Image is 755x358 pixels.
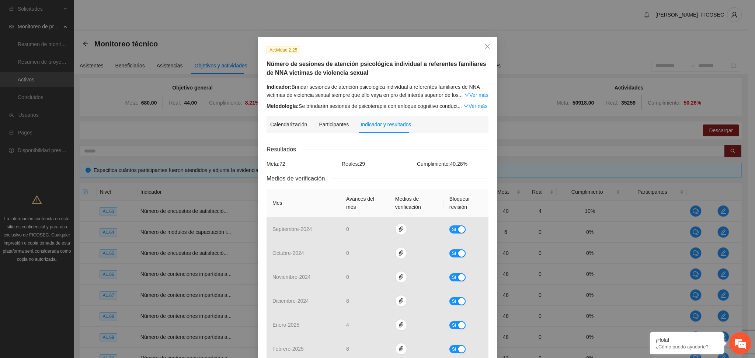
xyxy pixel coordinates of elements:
span: paper-clip [396,226,407,232]
span: noviembre - 2024 [272,274,311,280]
span: 0 [346,250,349,256]
span: Sí [452,345,456,353]
button: paper-clip [395,319,407,331]
span: octubre - 2024 [272,250,304,256]
span: 8 [346,346,349,352]
p: ¿Cómo puedo ayudarte? [655,344,718,350]
span: Sí [452,249,456,257]
span: 8 [346,298,349,304]
div: Se brindarán sesiones de psicoterapia con enfoque cognitivo conduct [267,102,488,110]
h5: Número de sesiones de atención psicológica individual a referentes familiares de NNA victimas de ... [267,60,488,77]
span: Sí [452,321,456,329]
div: Cumplimiento: 40.28 % [415,160,490,168]
button: paper-clip [395,271,407,283]
strong: Indicador: [267,84,292,90]
span: enero - 2025 [272,322,299,328]
span: Sí [452,225,456,234]
span: paper-clip [396,274,407,280]
th: Bloquear revisión [443,189,488,217]
span: Resultados [267,145,302,154]
th: Avances del mes [340,189,389,217]
span: 0 [346,226,349,232]
span: febrero - 2025 [272,346,304,352]
th: Medios de verificación [389,189,443,217]
div: Participantes [319,120,349,129]
strong: Metodología: [267,103,299,109]
span: 4 [346,322,349,328]
span: ... [457,103,462,109]
span: Sí [452,273,456,281]
span: paper-clip [396,250,407,256]
span: close [484,43,490,49]
button: paper-clip [395,247,407,259]
span: Sí [452,297,456,305]
span: paper-clip [396,346,407,352]
a: Expand [463,103,487,109]
span: 0 [346,274,349,280]
span: down [463,103,469,109]
span: Reales: 29 [342,161,365,167]
span: down [464,92,469,98]
div: ¡Hola! [655,337,718,343]
span: diciembre - 2024 [272,298,309,304]
div: Indicador y resultados [361,120,411,129]
div: Brindar sesiones de atención psicológica individual a referentes familiares de NNA victimas de vi... [267,83,488,99]
button: paper-clip [395,343,407,355]
span: septiembre - 2024 [272,226,312,232]
span: paper-clip [396,322,407,328]
span: Medios de verificación [267,174,331,183]
a: Expand [464,92,488,98]
span: Actividad 2.25 [267,46,300,54]
th: Mes [267,189,340,217]
div: Meta: 72 [265,160,340,168]
div: Calendarización [270,120,307,129]
span: ... [459,92,463,98]
button: paper-clip [395,295,407,307]
button: paper-clip [395,223,407,235]
button: Close [477,37,497,57]
span: paper-clip [396,298,407,304]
